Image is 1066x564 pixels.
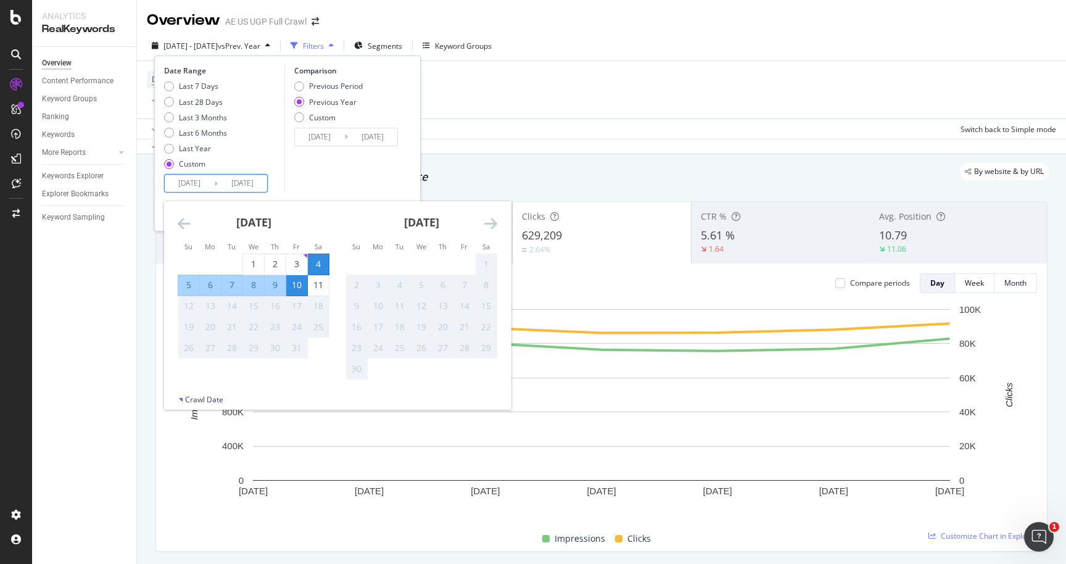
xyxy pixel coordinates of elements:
[164,112,227,123] div: Last 3 Months
[389,296,411,317] td: Not available. Tuesday, November 11, 2025
[418,36,497,56] button: Keyword Groups
[147,94,196,109] button: Add Filter
[879,228,907,243] span: 10.79
[166,303,1037,517] svg: A chart.
[956,119,1056,139] button: Switch back to Simple mode
[147,36,275,56] button: [DATE] - [DATE]vsPrev. Year
[411,275,432,296] td: Not available. Wednesday, November 5, 2025
[709,244,724,254] div: 1.64
[178,296,200,317] td: Not available. Sunday, October 12, 2025
[225,15,307,28] div: AE US UGP Full Crawl
[163,41,218,51] span: [DATE] - [DATE]
[294,112,363,123] div: Custom
[965,278,984,288] div: Week
[346,275,368,296] td: Not available. Sunday, November 2, 2025
[701,210,727,222] span: CTR %
[432,342,453,354] div: 27
[368,279,389,291] div: 3
[346,338,368,359] td: Not available. Sunday, November 23, 2025
[222,441,244,451] text: 400K
[627,531,651,546] span: Clicks
[389,338,411,359] td: Not available. Tuesday, November 25, 2025
[555,531,605,546] span: Impressions
[42,128,75,141] div: Keywords
[221,300,242,312] div: 14
[476,321,497,333] div: 22
[432,279,453,291] div: 6
[435,41,492,51] div: Keyword Groups
[529,244,550,255] div: 2.64%
[703,486,732,496] text: [DATE]
[243,296,265,317] td: Not available. Wednesday, October 15, 2025
[178,317,200,338] td: Not available. Sunday, October 19, 2025
[265,321,286,333] div: 23
[179,81,218,91] div: Last 7 Days
[482,242,490,251] small: Sa
[265,254,286,275] td: Choose Thursday, October 2, 2025 as your check-in date. It’s available.
[42,75,114,88] div: Content Performance
[164,81,227,91] div: Last 7 Days
[178,338,200,359] td: Not available. Sunday, October 26, 2025
[346,300,367,312] div: 9
[42,110,69,123] div: Ranking
[200,342,221,354] div: 27
[476,258,497,270] div: 1
[850,278,910,288] div: Compare periods
[389,300,410,312] div: 11
[522,210,545,222] span: Clicks
[309,81,363,91] div: Previous Period
[200,275,221,296] td: Selected. Monday, October 6, 2025
[432,275,454,296] td: Not available. Thursday, November 6, 2025
[178,300,199,312] div: 12
[819,486,848,496] text: [DATE]
[389,317,411,338] td: Not available. Tuesday, November 18, 2025
[286,36,339,56] button: Filters
[587,486,616,496] text: [DATE]
[432,321,453,333] div: 20
[346,296,368,317] td: Not available. Sunday, November 9, 2025
[42,57,72,70] div: Overview
[454,321,475,333] div: 21
[476,338,497,359] td: Not available. Saturday, November 29, 2025
[294,65,402,76] div: Comparison
[308,254,329,275] td: Selected as start date. Saturday, October 4, 2025
[432,338,454,359] td: Not available. Thursday, November 27, 2025
[178,321,199,333] div: 19
[178,342,199,354] div: 26
[200,321,221,333] div: 20
[411,296,432,317] td: Not available. Wednesday, November 12, 2025
[994,273,1037,293] button: Month
[454,275,476,296] td: Not available. Friday, November 7, 2025
[935,486,964,496] text: [DATE]
[368,300,389,312] div: 10
[368,275,389,296] td: Not available. Monday, November 3, 2025
[346,321,367,333] div: 16
[959,407,976,417] text: 40K
[200,279,221,291] div: 6
[221,279,242,291] div: 7
[959,373,976,383] text: 60K
[265,279,286,291] div: 9
[476,300,497,312] div: 15
[265,317,286,338] td: Not available. Thursday, October 23, 2025
[42,110,128,123] a: Ranking
[309,112,336,123] div: Custom
[221,321,242,333] div: 21
[961,124,1056,135] div: Switch back to Simple mode
[243,275,265,296] td: Selected. Wednesday, October 8, 2025
[1049,522,1059,532] span: 1
[303,41,324,51] div: Filters
[164,65,281,76] div: Date Range
[200,300,221,312] div: 13
[959,304,981,315] text: 100K
[42,128,128,141] a: Keywords
[265,258,286,270] div: 2
[42,146,115,159] a: More Reports
[476,254,497,275] td: Not available. Saturday, November 1, 2025
[178,275,200,296] td: Selected. Sunday, October 5, 2025
[959,441,976,451] text: 20K
[432,296,454,317] td: Not available. Thursday, November 13, 2025
[42,93,128,106] a: Keyword Groups
[411,300,432,312] div: 12
[389,321,410,333] div: 18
